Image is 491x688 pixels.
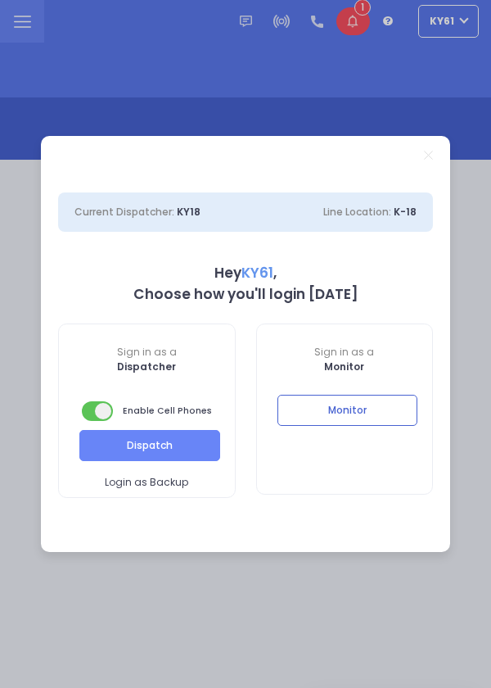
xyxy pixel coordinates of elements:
span: KY18 [177,205,200,219]
span: Sign in as a [257,345,433,360]
button: Monitor [277,395,418,426]
span: KY61 [241,263,273,283]
span: Current Dispatcher: [74,205,174,219]
span: K-18 [394,205,417,219]
b: Choose how you'll login [DATE] [133,284,358,304]
button: Dispatch [79,430,220,461]
a: Close [424,151,433,160]
b: Dispatcher [117,360,176,373]
span: Sign in as a [59,345,235,360]
span: Line Location: [323,205,391,219]
b: Monitor [324,360,364,373]
span: Login as Backup [105,475,188,490]
span: Enable Cell Phones [82,400,212,423]
b: Hey , [214,263,277,283]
